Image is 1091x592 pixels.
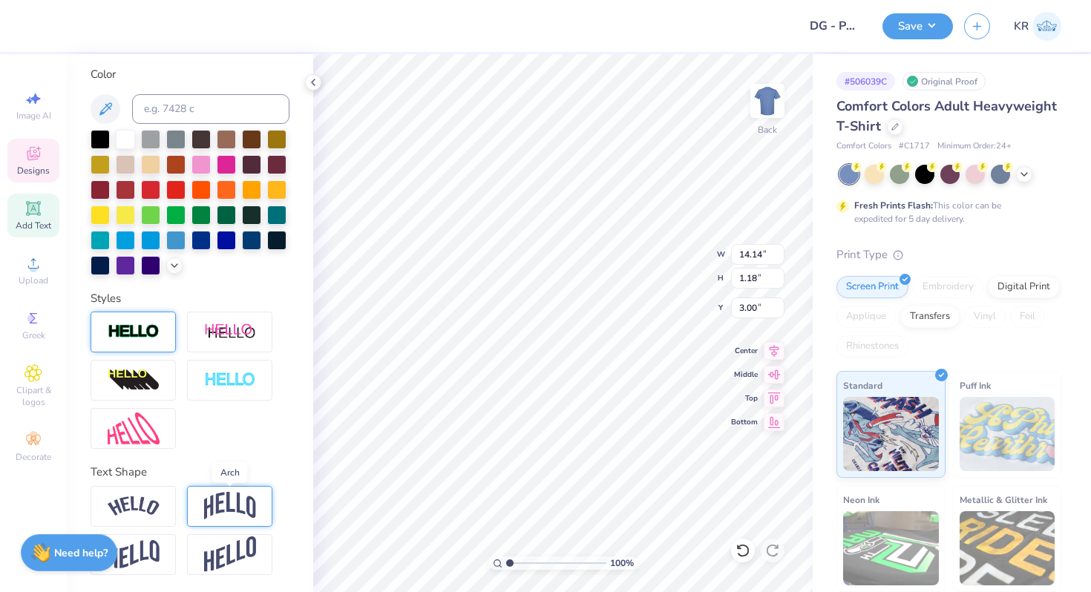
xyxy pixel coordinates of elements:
[836,276,908,298] div: Screen Print
[758,123,777,137] div: Back
[1010,306,1045,328] div: Foil
[16,451,51,463] span: Decorate
[960,511,1055,585] img: Metallic & Glitter Ink
[731,417,758,427] span: Bottom
[988,276,1060,298] div: Digital Print
[108,323,160,341] img: Stroke
[17,165,50,177] span: Designs
[731,346,758,356] span: Center
[16,110,51,122] span: Image AI
[731,369,758,380] span: Middle
[19,274,48,286] span: Upload
[1014,18,1029,35] span: KR
[899,140,930,153] span: # C1717
[882,13,953,39] button: Save
[753,86,782,116] img: Back
[91,290,289,307] div: Styles
[731,393,758,404] span: Top
[54,546,108,560] strong: Need help?
[843,378,882,393] span: Standard
[212,462,248,483] div: Arch
[1014,12,1061,41] a: KR
[108,369,160,392] img: 3d Illusion
[836,72,895,91] div: # 506039C
[108,496,160,516] img: Arc
[900,306,960,328] div: Transfers
[843,511,939,585] img: Neon Ink
[204,492,256,520] img: Arch
[960,492,1047,507] span: Metallic & Glitter Ink
[132,94,289,124] input: e.g. 7428 c
[960,397,1055,471] img: Puff Ink
[204,536,256,573] img: Rise
[91,66,289,83] div: Color
[799,11,871,41] input: Untitled Design
[902,72,986,91] div: Original Proof
[836,97,1057,135] span: Comfort Colors Adult Heavyweight T-Shirt
[854,200,933,211] strong: Fresh Prints Flash:
[204,372,256,389] img: Negative Space
[22,329,45,341] span: Greek
[843,397,939,471] img: Standard
[937,140,1012,153] span: Minimum Order: 24 +
[836,335,908,358] div: Rhinestones
[913,276,983,298] div: Embroidery
[108,412,160,444] img: Free Distort
[204,323,256,341] img: Shadow
[964,306,1006,328] div: Vinyl
[7,384,59,408] span: Clipart & logos
[836,306,896,328] div: Applique
[843,492,879,507] span: Neon Ink
[610,556,634,570] span: 100 %
[91,464,289,481] div: Text Shape
[108,540,160,569] img: Flag
[16,220,51,231] span: Add Text
[836,140,891,153] span: Comfort Colors
[960,378,991,393] span: Puff Ink
[854,199,1037,226] div: This color can be expedited for 5 day delivery.
[836,246,1061,263] div: Print Type
[1032,12,1061,41] img: Kaylee Rivera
